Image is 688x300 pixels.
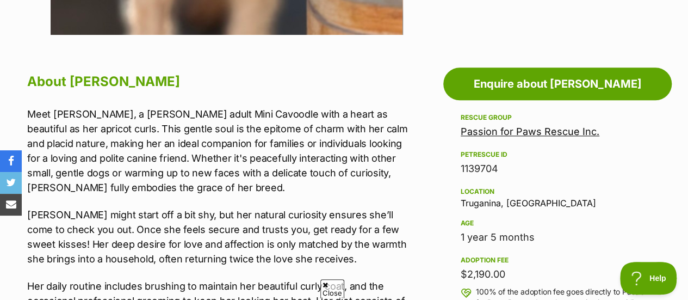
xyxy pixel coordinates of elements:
[27,107,410,195] p: Meet [PERSON_NAME], a [PERSON_NAME] adult Mini Cavoodle with a heart as beautiful as her apricot ...
[461,267,654,282] div: $2,190.00
[27,70,410,94] h2: About [PERSON_NAME]
[443,68,672,100] a: Enquire about [PERSON_NAME]
[461,113,654,122] div: Rescue group
[27,207,410,266] p: [PERSON_NAME] might start off a bit shy, but her natural curiosity ensures she’ll come to check y...
[461,230,654,245] div: 1 year 5 months
[461,126,599,137] a: Passion for Paws Rescue Inc.
[461,219,654,228] div: Age
[461,185,654,208] div: Truganina, [GEOGRAPHIC_DATA]
[461,187,654,196] div: Location
[320,279,344,298] span: Close
[620,262,677,295] iframe: Help Scout Beacon - Open
[461,161,654,176] div: 1139704
[461,150,654,159] div: PetRescue ID
[461,256,654,265] div: Adoption fee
